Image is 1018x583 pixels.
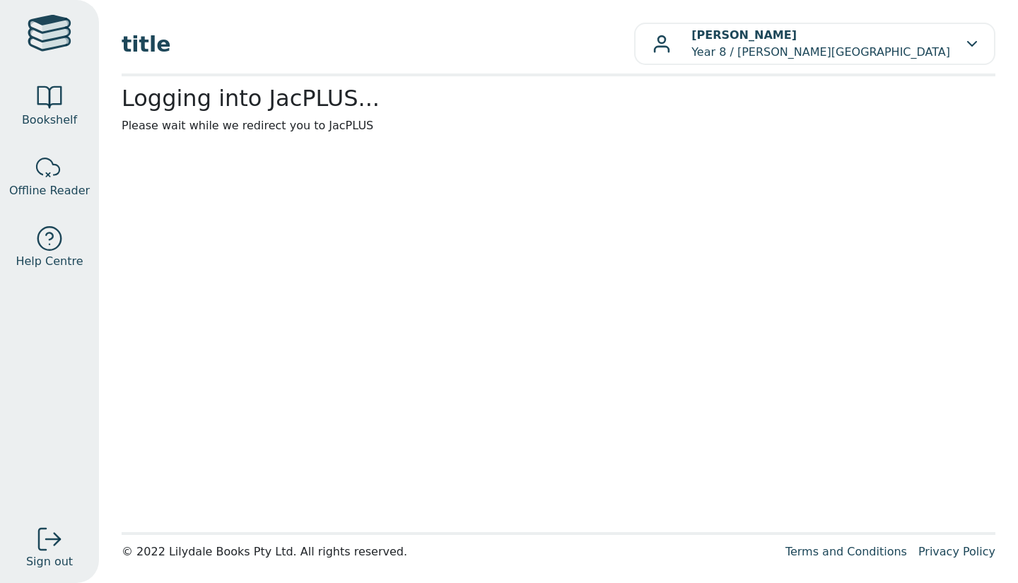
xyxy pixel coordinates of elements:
span: Bookshelf [22,112,77,129]
b: [PERSON_NAME] [691,28,797,42]
p: Year 8 / [PERSON_NAME][GEOGRAPHIC_DATA] [691,27,950,61]
a: Terms and Conditions [785,545,907,558]
p: Please wait while we redirect you to JacPLUS [122,117,995,134]
span: Sign out [26,553,73,570]
span: title [122,28,634,60]
a: Privacy Policy [918,545,995,558]
span: Help Centre [16,253,83,270]
h2: Logging into JacPLUS... [122,85,995,112]
button: [PERSON_NAME]Year 8 / [PERSON_NAME][GEOGRAPHIC_DATA] [634,23,995,65]
span: Offline Reader [9,182,90,199]
div: © 2022 Lilydale Books Pty Ltd. All rights reserved. [122,543,774,560]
